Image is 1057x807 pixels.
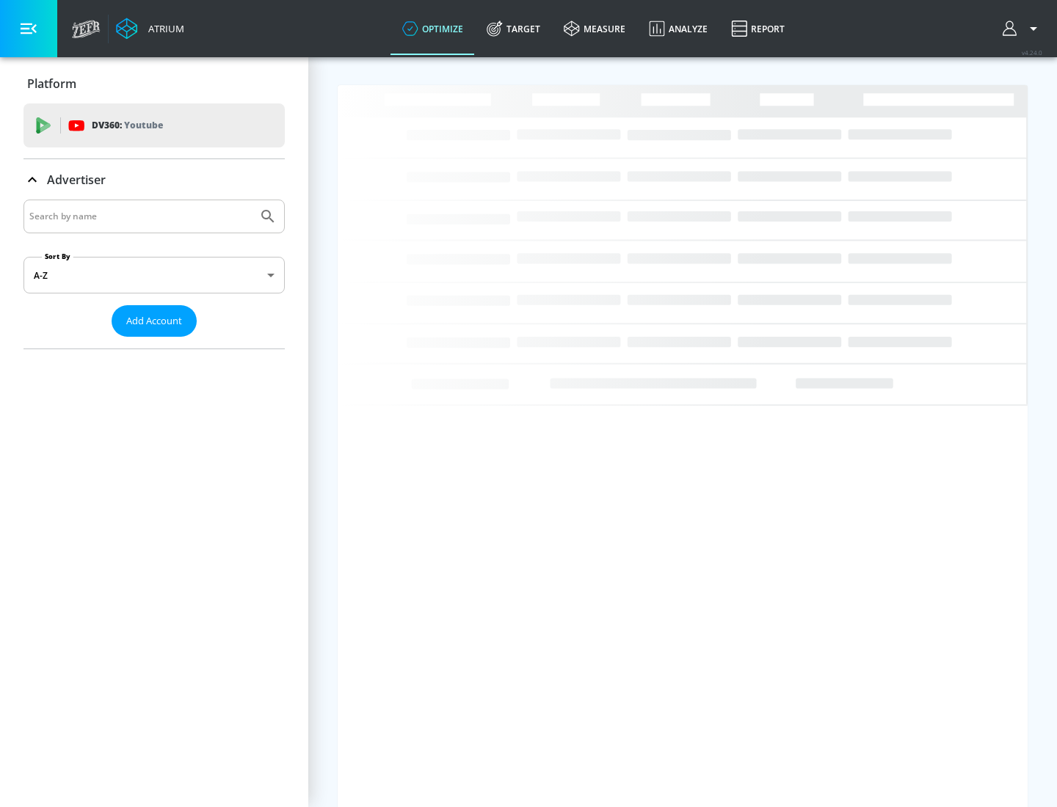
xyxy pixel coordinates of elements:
[23,200,285,348] div: Advertiser
[23,63,285,104] div: Platform
[1022,48,1042,56] span: v 4.24.0
[29,207,252,226] input: Search by name
[475,2,552,55] a: Target
[23,337,285,348] nav: list of Advertiser
[23,103,285,147] div: DV360: Youtube
[391,2,475,55] a: optimize
[116,18,184,40] a: Atrium
[92,117,163,134] p: DV360:
[27,76,76,92] p: Platform
[42,252,73,261] label: Sort By
[112,305,197,337] button: Add Account
[47,172,106,188] p: Advertiser
[23,257,285,293] div: A-Z
[719,2,796,55] a: Report
[637,2,719,55] a: Analyze
[23,159,285,200] div: Advertiser
[142,22,184,35] div: Atrium
[126,313,182,329] span: Add Account
[124,117,163,133] p: Youtube
[552,2,637,55] a: measure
